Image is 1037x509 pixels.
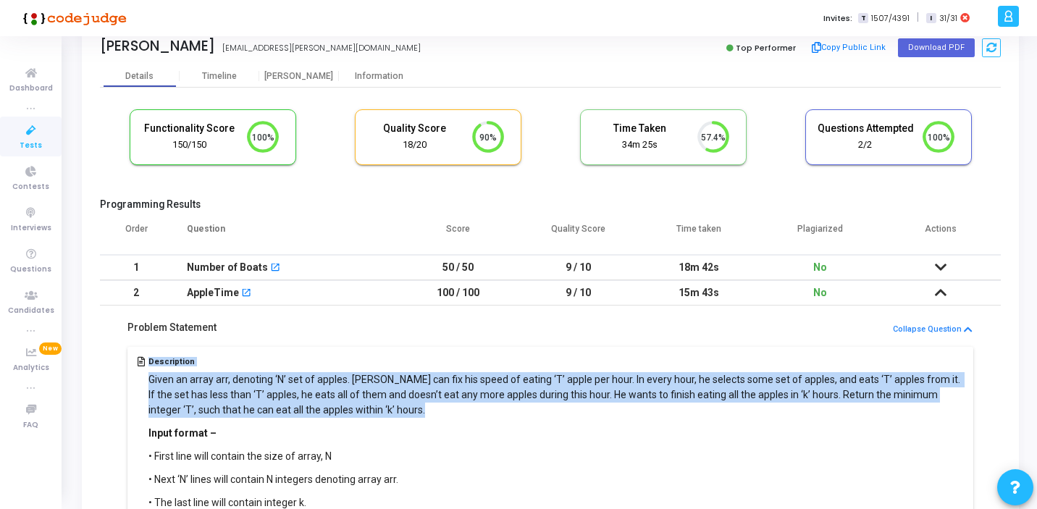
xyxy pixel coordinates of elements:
[639,255,760,280] td: 18m 42s
[639,214,760,255] th: Time taken
[141,122,238,135] h5: Functionality Score
[100,280,172,306] td: 2
[187,281,239,305] div: AppleTime
[127,321,217,334] h5: Problem Statement
[141,138,238,152] div: 150/150
[398,255,518,280] td: 50 / 50
[100,38,215,54] div: [PERSON_NAME]
[259,71,339,82] div: [PERSON_NAME]
[39,342,62,355] span: New
[241,289,251,299] mat-icon: open_in_new
[592,138,689,152] div: 34m 25s
[871,12,910,25] span: 1507/4391
[148,449,964,464] p: • First line will contain the size of array, N
[892,323,973,337] button: Collapse Question
[187,256,268,279] div: Number of Boats
[592,122,689,135] h5: Time Taken
[20,140,42,152] span: Tests
[202,71,237,82] div: Timeline
[939,12,957,25] span: 31/31
[807,37,891,59] button: Copy Public Link
[222,42,421,54] div: [EMAIL_ADDRESS][PERSON_NAME][DOMAIN_NAME]
[125,71,154,82] div: Details
[398,214,518,255] th: Score
[100,214,172,255] th: Order
[880,214,1001,255] th: Actions
[13,362,49,374] span: Analytics
[270,264,280,274] mat-icon: open_in_new
[813,287,827,298] span: No
[926,13,936,24] span: I
[518,214,639,255] th: Quality Score
[398,280,518,306] td: 100 / 100
[760,214,881,255] th: Plagiarized
[639,280,760,306] td: 15m 43s
[339,71,419,82] div: Information
[148,357,964,366] h5: Description
[8,305,54,317] span: Candidates
[813,261,827,273] span: No
[148,372,964,418] p: Given an array arr, denoting ‘N’ set of apples. [PERSON_NAME] can fix his speed of eating ‘T’ app...
[817,122,914,135] h5: Questions Attempted
[858,13,868,24] span: T
[917,10,919,25] span: |
[172,214,398,255] th: Question
[100,255,172,280] td: 1
[898,38,975,57] button: Download PDF
[12,181,49,193] span: Contests
[100,198,1001,211] h5: Programming Results
[148,472,964,487] p: • Next ‘N’ lines will contain N integers denoting array arr.
[518,280,639,306] td: 9 / 10
[823,12,852,25] label: Invites:
[18,4,127,33] img: logo
[9,83,53,95] span: Dashboard
[817,138,914,152] div: 2/2
[518,255,639,280] td: 9 / 10
[11,222,51,235] span: Interviews
[366,138,463,152] div: 18/20
[366,122,463,135] h5: Quality Score
[736,42,796,54] span: Top Performer
[10,264,51,276] span: Questions
[148,427,217,439] strong: Input format –
[23,419,38,432] span: FAQ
